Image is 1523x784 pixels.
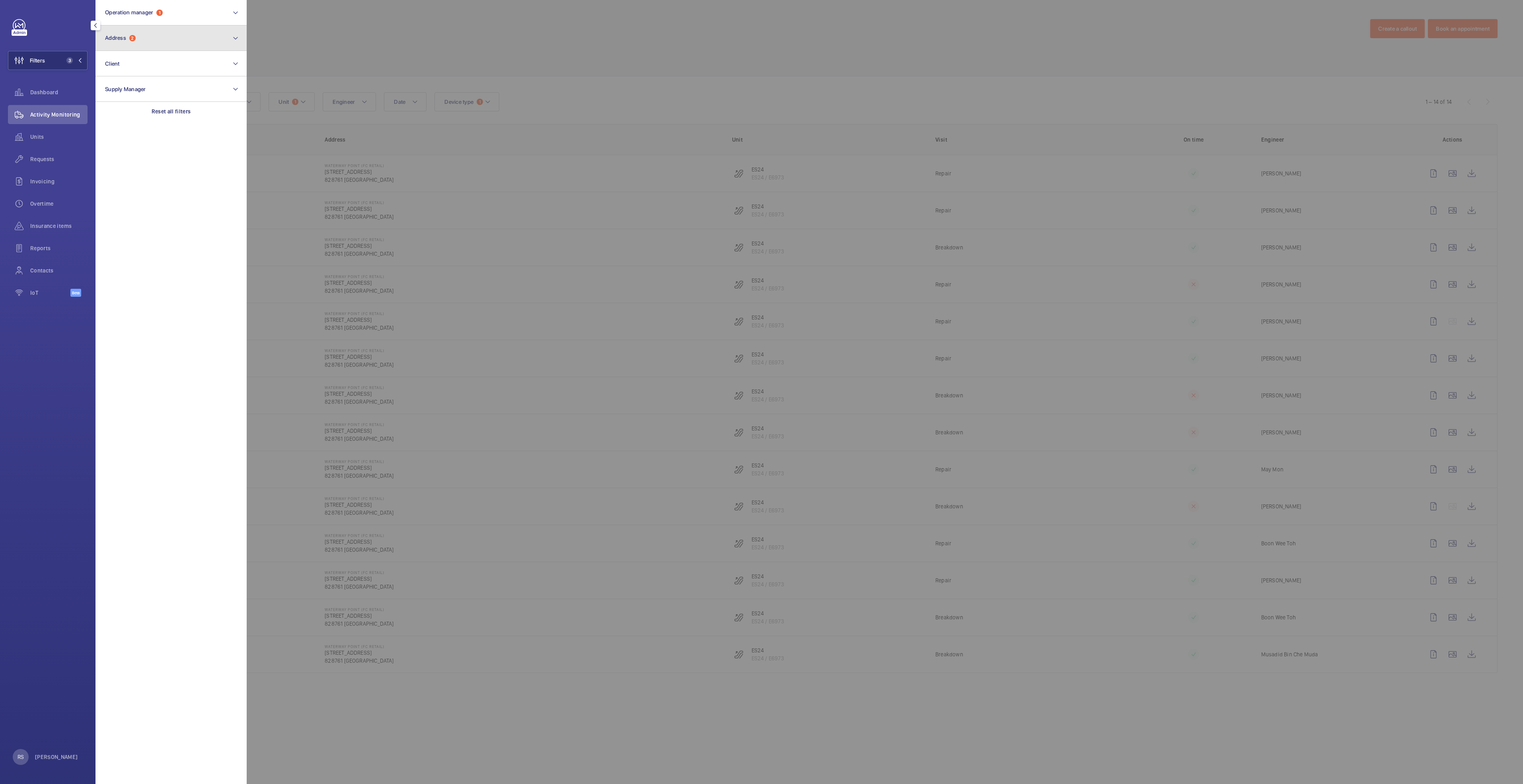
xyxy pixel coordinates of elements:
span: Overtime [30,200,88,208]
span: IoT [30,289,70,297]
span: Dashboard [30,88,88,96]
span: Beta [70,289,81,297]
span: Activity Monitoring [30,111,88,119]
span: Contacts [30,267,88,274]
span: Insurance items [30,222,88,230]
span: Units [30,133,88,141]
p: RS [18,753,24,761]
button: Filters3 [8,51,88,70]
p: [PERSON_NAME] [35,753,78,761]
span: Invoicing [30,177,88,185]
span: Requests [30,155,88,163]
span: Filters [30,56,45,64]
span: Reports [30,244,88,252]
span: 3 [66,57,73,64]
